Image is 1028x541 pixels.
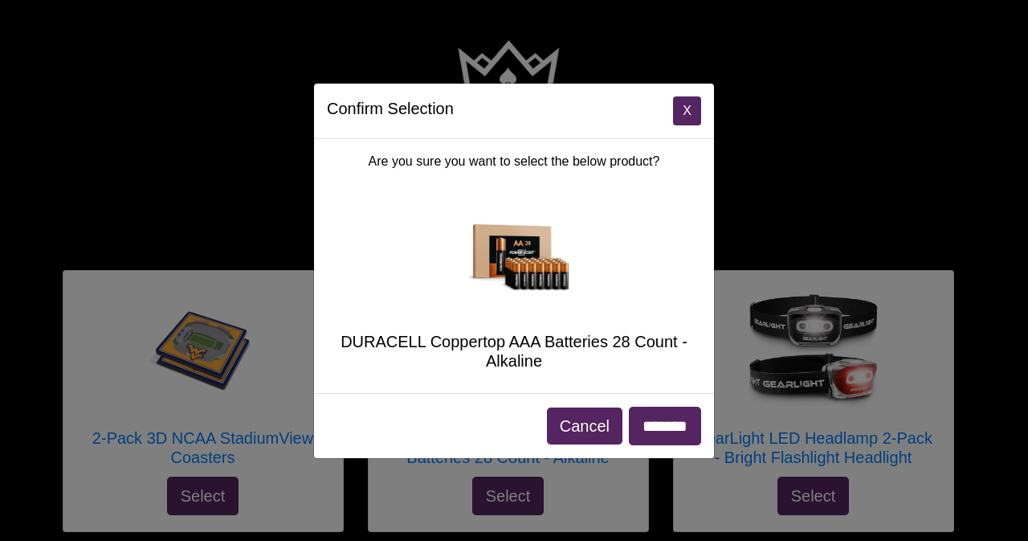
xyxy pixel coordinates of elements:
[314,139,714,393] div: Are you sure you want to select the below product?
[327,96,454,121] h5: Confirm Selection
[673,96,701,125] button: Close
[327,332,701,371] h5: DURACELL Coppertop AAA Batteries 28 Count - Alkaline
[450,210,578,298] img: DURACELL Coppertop AAA Batteries 28 Count - Alkaline
[547,408,622,445] button: Cancel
